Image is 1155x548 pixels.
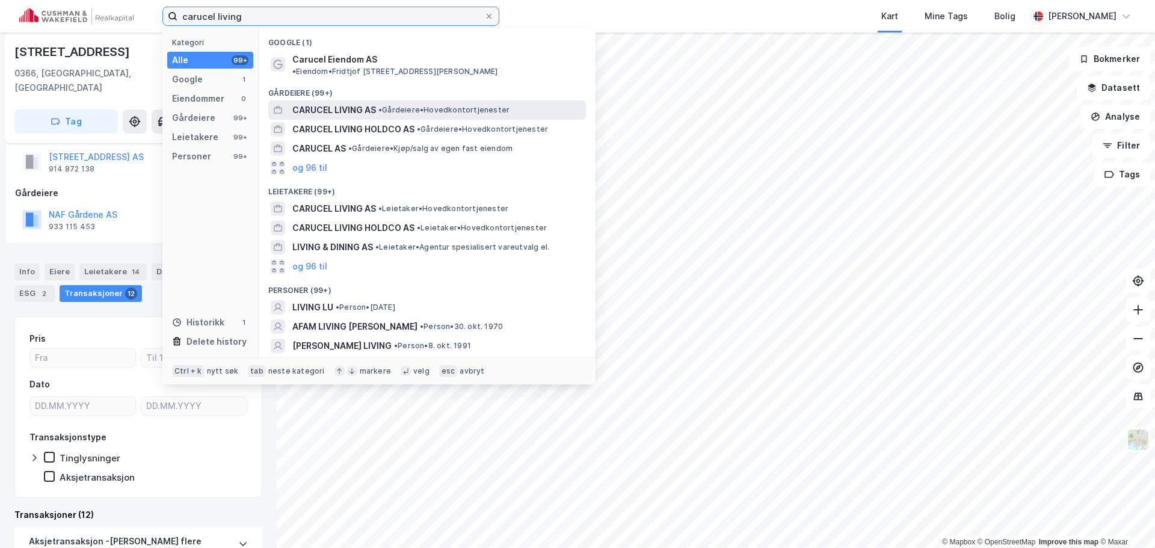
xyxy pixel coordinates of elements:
[1069,47,1150,71] button: Bokmerker
[14,109,118,134] button: Tag
[172,149,211,164] div: Personer
[14,42,132,61] div: [STREET_ADDRESS]
[292,122,414,137] span: CARUCEL LIVING HOLDCO AS
[38,288,50,300] div: 2
[417,223,420,232] span: •
[29,430,106,445] div: Transaksjonstype
[259,276,596,298] div: Personer (99+)
[378,105,510,115] span: Gårdeiere • Hovedkontortjenester
[239,318,248,327] div: 1
[292,141,346,156] span: CARUCEL AS
[259,79,596,100] div: Gårdeiere (99+)
[292,221,414,235] span: CARUCEL LIVING HOLDCO AS
[232,152,248,161] div: 99+
[232,132,248,142] div: 99+
[19,8,134,25] img: cushman-wakefield-realkapital-logo.202ea83816669bd177139c58696a8fa1.svg
[177,7,484,25] input: Søk på adresse, matrikkel, gårdeiere, leietakere eller personer
[1080,105,1150,129] button: Analyse
[172,315,224,330] div: Historikk
[60,285,142,302] div: Transaksjoner
[292,259,327,274] button: og 96 til
[1094,162,1150,186] button: Tags
[420,322,423,331] span: •
[460,366,484,376] div: avbryt
[417,125,420,134] span: •
[259,177,596,199] div: Leietakere (99+)
[232,55,248,65] div: 99+
[172,91,224,106] div: Eiendommer
[378,204,508,214] span: Leietaker • Hovedkontortjenester
[1077,76,1150,100] button: Datasett
[49,164,94,174] div: 914 872 138
[375,242,549,252] span: Leietaker • Agentur spesialisert vareutvalg el.
[378,204,382,213] span: •
[239,75,248,84] div: 1
[259,28,596,50] div: Google (1)
[14,263,40,280] div: Info
[336,303,339,312] span: •
[1039,538,1098,546] a: Improve this map
[292,319,417,334] span: AFAM LIVING [PERSON_NAME]
[292,67,296,76] span: •
[129,266,142,278] div: 14
[942,538,975,546] a: Mapbox
[439,365,458,377] div: esc
[172,53,188,67] div: Alle
[30,397,135,415] input: DD.MM.YYYY
[14,508,262,522] div: Transaksjoner (12)
[172,38,253,47] div: Kategori
[207,366,239,376] div: nytt søk
[29,377,50,392] div: Dato
[60,452,120,464] div: Tinglysninger
[49,222,95,232] div: 933 115 453
[978,538,1036,546] a: OpenStreetMap
[172,72,203,87] div: Google
[292,300,333,315] span: LIVING LU
[417,223,547,233] span: Leietaker • Hovedkontortjenester
[1095,490,1155,548] iframe: Chat Widget
[248,365,266,377] div: tab
[268,366,325,376] div: neste kategori
[1092,134,1150,158] button: Filter
[60,472,135,483] div: Aksjetransaksjon
[14,66,170,95] div: 0366, [GEOGRAPHIC_DATA], [GEOGRAPHIC_DATA]
[375,242,379,251] span: •
[141,397,247,415] input: DD.MM.YYYY
[172,111,215,125] div: Gårdeiere
[29,331,46,346] div: Pris
[420,322,503,331] span: Person • 30. okt. 1970
[186,334,247,349] div: Delete history
[378,105,382,114] span: •
[141,349,247,367] input: Til 10700000
[292,67,497,76] span: Eiendom • Fridtjof [STREET_ADDRESS][PERSON_NAME]
[292,339,392,353] span: [PERSON_NAME] LIVING
[1048,9,1116,23] div: [PERSON_NAME]
[336,303,395,312] span: Person • [DATE]
[172,365,205,377] div: Ctrl + k
[232,113,248,123] div: 99+
[45,263,75,280] div: Eiere
[360,366,391,376] div: markere
[239,94,248,103] div: 0
[348,144,352,153] span: •
[1127,428,1150,451] img: Z
[292,240,373,254] span: LIVING & DINING AS
[14,285,55,302] div: ESG
[994,9,1015,23] div: Bolig
[394,341,398,350] span: •
[172,130,218,144] div: Leietakere
[925,9,968,23] div: Mine Tags
[152,263,197,280] div: Datasett
[292,202,376,216] span: CARUCEL LIVING AS
[413,366,430,376] div: velg
[292,52,377,67] span: Carucel Eiendom AS
[348,144,513,153] span: Gårdeiere • Kjøp/salg av egen fast eiendom
[394,341,471,351] span: Person • 8. okt. 1991
[125,288,137,300] div: 12
[292,161,327,175] button: og 96 til
[30,349,135,367] input: Fra
[292,103,376,117] span: CARUCEL LIVING AS
[1095,490,1155,548] div: Kontrollprogram for chat
[881,9,898,23] div: Kart
[417,125,548,134] span: Gårdeiere • Hovedkontortjenester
